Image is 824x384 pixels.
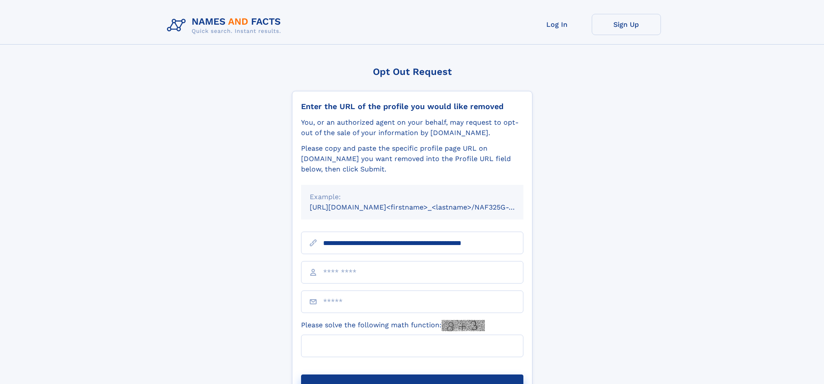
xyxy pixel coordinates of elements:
[301,143,523,174] div: Please copy and paste the specific profile page URL on [DOMAIN_NAME] you want removed into the Pr...
[301,320,485,331] label: Please solve the following math function:
[310,203,540,211] small: [URL][DOMAIN_NAME]<firstname>_<lastname>/NAF325G-xxxxxxxx
[301,102,523,111] div: Enter the URL of the profile you would like removed
[164,14,288,37] img: Logo Names and Facts
[301,117,523,138] div: You, or an authorized agent on your behalf, may request to opt-out of the sale of your informatio...
[310,192,515,202] div: Example:
[592,14,661,35] a: Sign Up
[292,66,532,77] div: Opt Out Request
[523,14,592,35] a: Log In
